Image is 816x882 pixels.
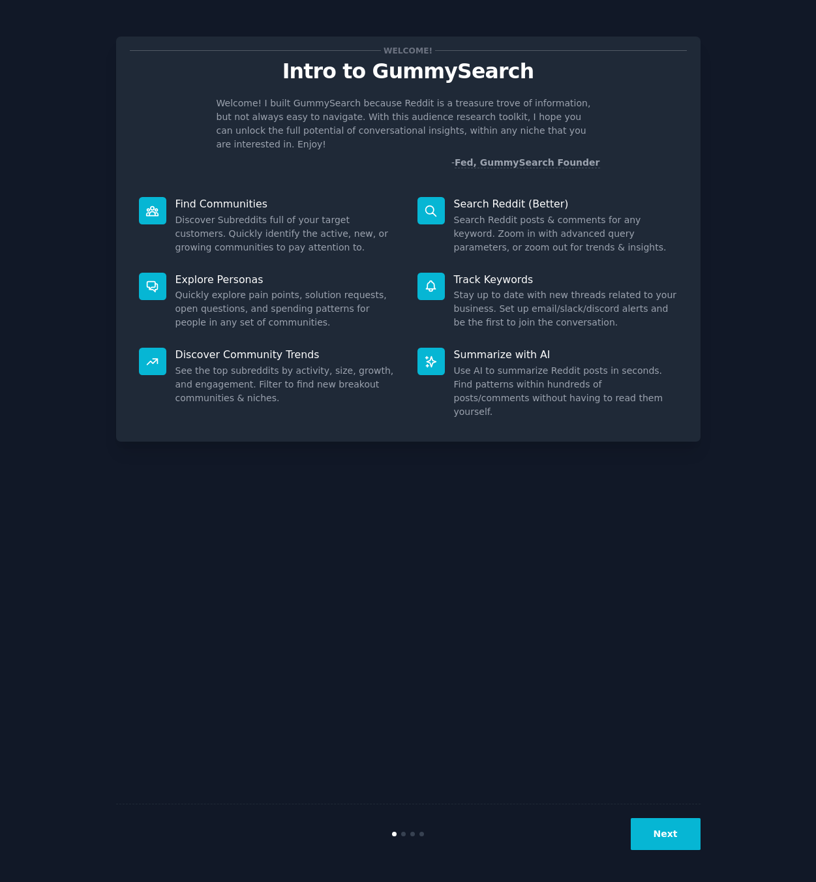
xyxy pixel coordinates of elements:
dd: Stay up to date with new threads related to your business. Set up email/slack/discord alerts and ... [454,288,678,329]
dd: Search Reddit posts & comments for any keyword. Zoom in with advanced query parameters, or zoom o... [454,213,678,254]
p: Summarize with AI [454,348,678,361]
dd: Discover Subreddits full of your target customers. Quickly identify the active, new, or growing c... [175,213,399,254]
a: Fed, GummySearch Founder [455,157,600,168]
dd: Use AI to summarize Reddit posts in seconds. Find patterns within hundreds of posts/comments with... [454,364,678,419]
div: - [451,156,600,170]
p: Discover Community Trends [175,348,399,361]
p: Search Reddit (Better) [454,197,678,211]
dd: Quickly explore pain points, solution requests, open questions, and spending patterns for people ... [175,288,399,329]
p: Welcome! I built GummySearch because Reddit is a treasure trove of information, but not always ea... [217,97,600,151]
p: Track Keywords [454,273,678,286]
p: Explore Personas [175,273,399,286]
dd: See the top subreddits by activity, size, growth, and engagement. Filter to find new breakout com... [175,364,399,405]
p: Find Communities [175,197,399,211]
p: Intro to GummySearch [130,60,687,83]
button: Next [631,818,701,850]
span: Welcome! [381,44,434,57]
